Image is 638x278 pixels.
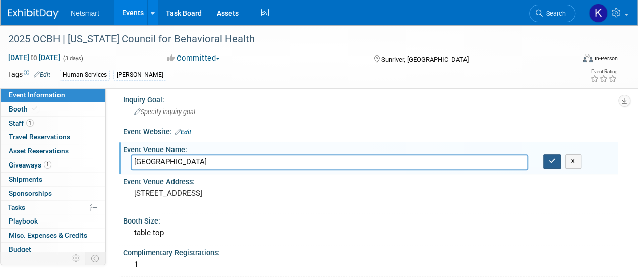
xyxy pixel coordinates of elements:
[123,142,618,155] div: Event Venue Name:
[381,55,468,63] span: Sunriver, [GEOGRAPHIC_DATA]
[1,117,105,130] a: Staff1
[32,106,37,112] i: Booth reservation complete
[29,53,39,62] span: to
[9,105,39,113] span: Booth
[1,144,105,158] a: Asset Reservations
[583,54,593,62] img: Format-Inperson.png
[1,173,105,186] a: Shipments
[113,70,166,80] div: [PERSON_NAME]
[34,71,50,78] a: Edit
[9,231,87,239] span: Misc. Expenses & Credits
[9,147,69,155] span: Asset Reservations
[9,133,70,141] span: Travel Reservations
[9,245,31,253] span: Budget
[1,88,105,102] a: Event Information
[9,175,42,183] span: Shipments
[123,174,618,187] div: Event Venue Address:
[131,225,610,241] div: table top
[26,119,34,127] span: 1
[123,92,618,105] div: Inquiry Goal:
[8,53,61,62] span: [DATE] [DATE]
[1,243,105,256] a: Budget
[1,201,105,214] a: Tasks
[68,252,85,265] td: Personalize Event Tab Strip
[85,252,106,265] td: Toggle Event Tabs
[175,129,191,136] a: Edit
[9,189,52,197] span: Sponsorships
[123,124,618,137] div: Event Website:
[9,217,38,225] span: Playbook
[131,257,610,272] div: 1
[565,154,581,169] button: X
[9,161,51,169] span: Giveaways
[1,102,105,116] a: Booth
[529,5,575,22] a: Search
[1,158,105,172] a: Giveaways1
[1,187,105,200] a: Sponsorships
[9,119,34,127] span: Staff
[1,130,105,144] a: Travel Reservations
[123,245,618,258] div: Complimentary Registrations:
[134,189,318,198] pre: [STREET_ADDRESS]
[62,55,83,62] span: (3 days)
[60,70,110,80] div: Human Services
[589,4,608,23] img: Kaitlyn Woicke
[164,53,224,64] button: Committed
[9,91,65,99] span: Event Information
[71,9,99,17] span: Netsmart
[8,9,59,19] img: ExhibitDay
[594,54,618,62] div: In-Person
[1,214,105,228] a: Playbook
[5,30,566,48] div: 2025 OCBH | [US_STATE] Council for Behavioral Health
[529,52,618,68] div: Event Format
[543,10,566,17] span: Search
[123,213,618,226] div: Booth Size:
[8,203,25,211] span: Tasks
[8,69,50,81] td: Tags
[1,229,105,242] a: Misc. Expenses & Credits
[134,108,195,116] span: Specify inquiry goal
[44,161,51,169] span: 1
[590,69,617,74] div: Event Rating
